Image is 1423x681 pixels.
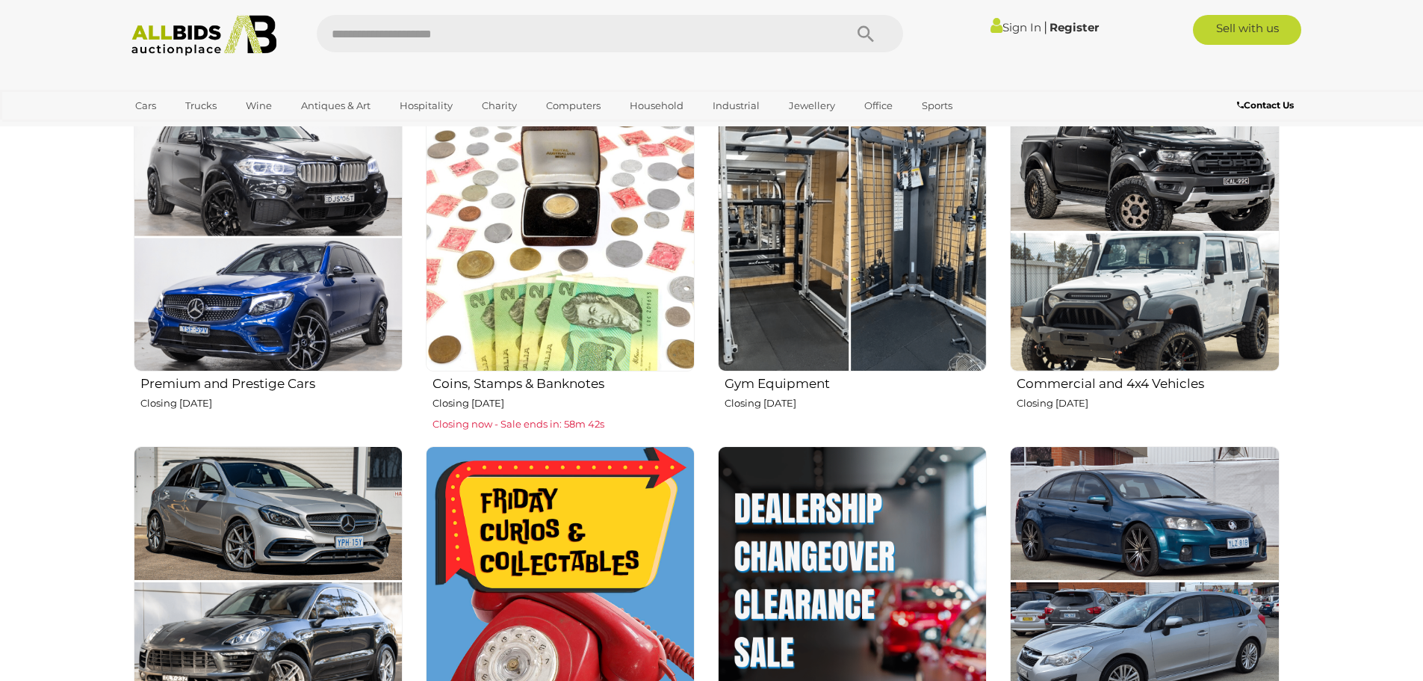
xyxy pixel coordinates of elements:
a: Computers [536,93,610,118]
h2: Premium and Prestige Cars [140,373,403,391]
a: Sell with us [1193,15,1301,45]
a: Jewellery [779,93,845,118]
a: Industrial [703,93,769,118]
p: Closing [DATE] [725,395,987,412]
a: Antiques & Art [291,93,380,118]
a: Register [1050,20,1099,34]
img: Commercial and 4x4 Vehicles [1010,102,1279,372]
img: Premium and Prestige Cars [134,102,403,372]
h2: Coins, Stamps & Banknotes [433,373,695,391]
a: Gym Equipment Closing [DATE] [717,102,987,434]
p: Closing [DATE] [1017,395,1279,412]
a: Sign In [990,20,1041,34]
span: Closing now - Sale ends in: 58m 42s [433,418,604,430]
a: Hospitality [390,93,462,118]
a: Premium and Prestige Cars Closing [DATE] [133,102,403,434]
h2: Commercial and 4x4 Vehicles [1017,373,1279,391]
a: Office [855,93,902,118]
a: Contact Us [1237,97,1298,114]
img: Coins, Stamps & Banknotes [426,102,695,372]
a: Charity [472,93,527,118]
a: Household [620,93,693,118]
h2: Gym Equipment [725,373,987,391]
a: Coins, Stamps & Banknotes Closing [DATE] Closing now - Sale ends in: 58m 42s [425,102,695,434]
span: | [1044,19,1047,35]
a: Trucks [176,93,226,118]
img: Allbids.com.au [123,15,285,56]
a: [GEOGRAPHIC_DATA] [125,118,251,143]
button: Search [828,15,903,52]
b: Contact Us [1237,99,1294,111]
p: Closing [DATE] [140,395,403,412]
img: Gym Equipment [718,102,987,372]
a: Wine [236,93,282,118]
a: Cars [125,93,166,118]
p: Closing [DATE] [433,395,695,412]
a: Sports [912,93,962,118]
a: Commercial and 4x4 Vehicles Closing [DATE] [1009,102,1279,434]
